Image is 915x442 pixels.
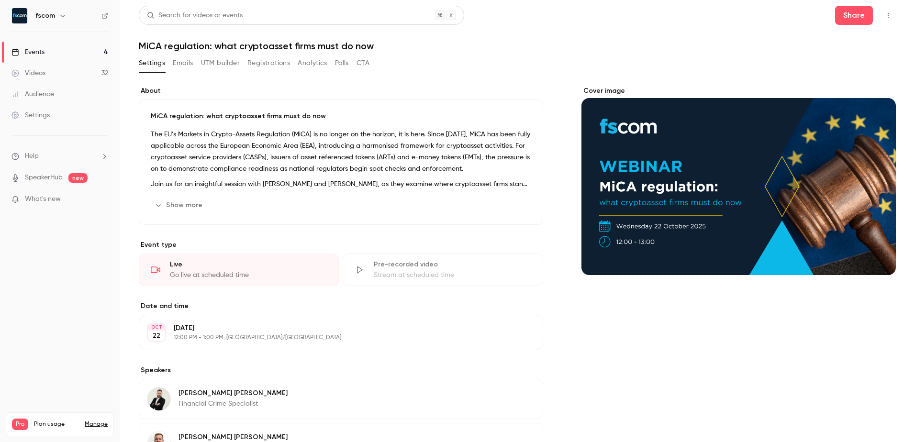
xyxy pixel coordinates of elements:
[173,55,193,71] button: Emails
[374,260,531,269] div: Pre-recorded video
[139,240,543,250] p: Event type
[139,40,896,52] h1: MiCA regulation: what cryptoasset firms must do now
[170,260,327,269] div: Live
[11,110,50,120] div: Settings
[374,270,531,280] div: Stream at scheduled time
[151,111,531,121] p: MiCA regulation: what cryptoasset firms must do now
[151,129,531,175] p: The EU’s Markets in Crypto-Assets Regulation (MiCA) is no longer on the horizon, it is here. Sinc...
[11,47,45,57] div: Events
[581,86,896,275] section: Cover image
[581,86,896,96] label: Cover image
[34,420,79,428] span: Plan usage
[25,173,63,183] a: SpeakerHub
[97,195,108,204] iframe: Noticeable Trigger
[148,324,165,331] div: OCT
[179,399,288,409] p: Financial Crime Specialist
[11,151,108,161] li: help-dropdown-opener
[147,387,170,410] img: Evan McGookin
[139,55,165,71] button: Settings
[153,331,160,341] p: 22
[139,86,543,96] label: About
[151,178,531,190] p: Join us for an insightful session with [PERSON_NAME] and [PERSON_NAME], as they examine where cry...
[25,194,61,204] span: What's new
[139,365,543,375] label: Speakers
[201,55,240,71] button: UTM builder
[25,151,39,161] span: Help
[174,334,492,342] p: 12:00 PM - 1:00 PM, [GEOGRAPHIC_DATA]/[GEOGRAPHIC_DATA]
[335,55,349,71] button: Polls
[12,419,28,430] span: Pro
[835,6,873,25] button: Share
[68,173,88,183] span: new
[147,11,243,21] div: Search for videos or events
[174,323,492,333] p: [DATE]
[85,420,108,428] a: Manage
[151,198,208,213] button: Show more
[298,55,327,71] button: Analytics
[11,68,45,78] div: Videos
[179,432,288,442] p: [PERSON_NAME] [PERSON_NAME]
[343,254,543,286] div: Pre-recorded videoStream at scheduled time
[357,55,369,71] button: CTA
[179,388,288,398] p: [PERSON_NAME] [PERSON_NAME]
[11,89,54,99] div: Audience
[35,11,55,21] h6: fscom
[139,301,543,311] label: Date and time
[170,270,327,280] div: Go live at scheduled time
[139,379,543,419] div: Evan McGookin[PERSON_NAME] [PERSON_NAME]Financial Crime Specialist
[247,55,290,71] button: Registrations
[139,254,339,286] div: LiveGo live at scheduled time
[12,8,27,23] img: fscom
